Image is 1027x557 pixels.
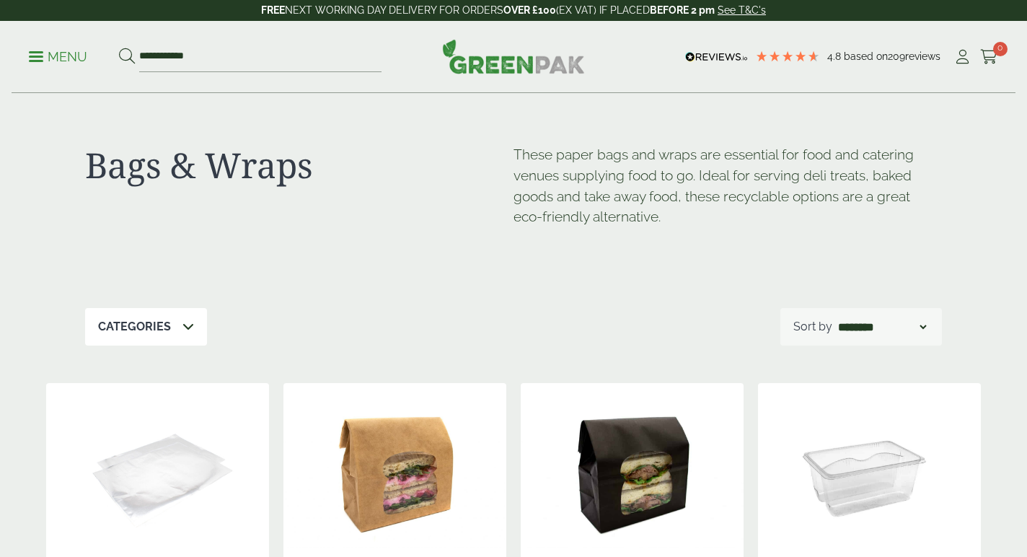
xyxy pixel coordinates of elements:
i: Cart [980,50,998,64]
strong: FREE [261,4,285,16]
i: My Account [953,50,971,64]
a: Menu [29,48,87,63]
span: 4.8 [827,51,844,62]
img: REVIEWS.io [685,52,748,62]
span: Based on [844,51,888,62]
p: Categories [98,318,171,335]
p: Sort by [793,318,832,335]
span: 209 [888,51,905,62]
span: 0 [993,42,1008,56]
p: These paper bags and wraps are essential for food and catering venues supplying food to go. Ideal... [513,144,942,227]
span: reviews [905,51,940,62]
a: 0 [980,46,998,68]
strong: OVER £100 [503,4,556,16]
strong: BEFORE 2 pm [650,4,715,16]
div: 4.78 Stars [755,50,820,63]
h1: Bags & Wraps [85,144,513,186]
select: Shop order [835,318,929,335]
img: GreenPak Supplies [442,39,585,74]
a: See T&C's [718,4,766,16]
p: Menu [29,48,87,66]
